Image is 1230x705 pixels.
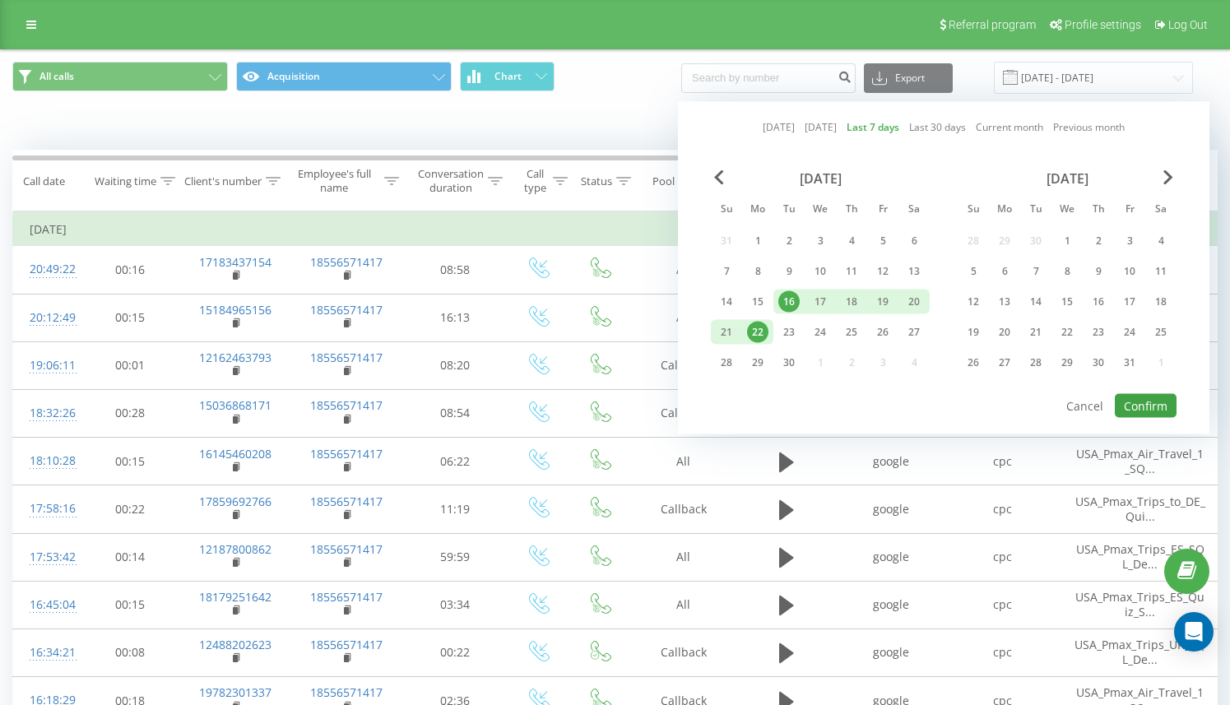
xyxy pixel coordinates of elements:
[310,494,383,509] a: 18556571417
[1055,198,1079,223] abbr: Wednesday
[236,62,452,91] button: Acquisition
[404,341,507,389] td: 08:20
[630,246,737,294] td: All
[1115,394,1177,418] button: Confirm
[836,290,867,314] div: Thu Sep 18, 2025
[841,291,862,313] div: 18
[1150,322,1172,343] div: 25
[23,174,65,188] div: Call date
[810,261,831,282] div: 10
[773,350,805,375] div: Tue Sep 30, 2025
[1083,320,1114,345] div: Thu Oct 23, 2025
[30,253,63,285] div: 20:49:22
[1149,198,1173,223] abbr: Saturday
[1083,259,1114,284] div: Thu Oct 9, 2025
[777,198,801,223] abbr: Tuesday
[289,167,381,195] div: Employee's full name
[867,320,898,345] div: Fri Sep 26, 2025
[79,341,182,389] td: 00:01
[30,445,63,477] div: 18:10:28
[1076,446,1204,476] span: USA_Pmax_Air_Travel_1_SQ...
[404,438,507,485] td: 06:22
[909,119,966,135] a: Last 30 days
[867,259,898,284] div: Fri Sep 12, 2025
[742,350,773,375] div: Mon Sep 29, 2025
[310,637,383,652] a: 18556571417
[903,230,925,252] div: 6
[30,589,63,621] div: 16:45:04
[630,485,737,533] td: Callback
[1114,320,1145,345] div: Fri Oct 24, 2025
[1076,541,1204,572] span: USA_Pmax_Trips_ES_SQL_De...
[1114,350,1145,375] div: Fri Oct 31, 2025
[310,397,383,413] a: 18556571417
[1088,230,1109,252] div: 2
[841,322,862,343] div: 25
[763,119,795,135] a: [DATE]
[1083,290,1114,314] div: Thu Oct 16, 2025
[742,320,773,345] div: Mon Sep 22, 2025
[199,254,272,270] a: 17183437154
[79,581,182,628] td: 00:15
[716,322,737,343] div: 21
[30,637,63,669] div: 16:34:21
[947,533,1058,581] td: cpc
[310,684,383,700] a: 18556571417
[1075,589,1204,619] span: USA_Pmax_Trips_ES_Quiz_S...
[310,589,383,605] a: 18556571417
[989,259,1020,284] div: Mon Oct 6, 2025
[1119,230,1140,252] div: 3
[947,581,1058,628] td: cpc
[79,389,182,437] td: 00:28
[1075,637,1205,667] span: USA_Pmax_Trips_UK_SQL_De...
[1150,291,1172,313] div: 18
[1057,394,1112,418] button: Cancel
[30,302,63,334] div: 20:12:49
[711,290,742,314] div: Sun Sep 14, 2025
[841,261,862,282] div: 11
[199,302,272,318] a: 15184965156
[805,259,836,284] div: Wed Sep 10, 2025
[947,628,1058,676] td: cpc
[30,397,63,429] div: 18:32:26
[747,352,768,373] div: 29
[773,229,805,253] div: Tue Sep 2, 2025
[742,290,773,314] div: Mon Sep 15, 2025
[716,261,737,282] div: 7
[898,290,930,314] div: Sat Sep 20, 2025
[1150,230,1172,252] div: 4
[1020,290,1051,314] div: Tue Oct 14, 2025
[836,485,947,533] td: google
[1083,229,1114,253] div: Thu Oct 2, 2025
[310,302,383,318] a: 18556571417
[963,322,984,343] div: 19
[199,350,272,365] a: 12162463793
[1088,352,1109,373] div: 30
[1025,352,1047,373] div: 28
[1051,320,1083,345] div: Wed Oct 22, 2025
[989,290,1020,314] div: Mon Oct 13, 2025
[630,341,737,389] td: Callback
[839,198,864,223] abbr: Thursday
[199,637,272,652] a: 12488202623
[199,589,272,605] a: 18179251642
[30,541,63,573] div: 17:53:42
[79,246,182,294] td: 00:16
[872,230,893,252] div: 5
[963,352,984,373] div: 26
[747,291,768,313] div: 15
[1065,18,1141,31] span: Profile settings
[404,294,507,341] td: 16:13
[867,229,898,253] div: Fri Sep 5, 2025
[1020,259,1051,284] div: Tue Oct 7, 2025
[199,494,272,509] a: 17859692766
[79,485,182,533] td: 00:22
[1051,350,1083,375] div: Wed Oct 29, 2025
[958,320,989,345] div: Sun Oct 19, 2025
[460,62,555,91] button: Chart
[1020,350,1051,375] div: Tue Oct 28, 2025
[903,291,925,313] div: 20
[836,259,867,284] div: Thu Sep 11, 2025
[404,628,507,676] td: 00:22
[778,352,800,373] div: 30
